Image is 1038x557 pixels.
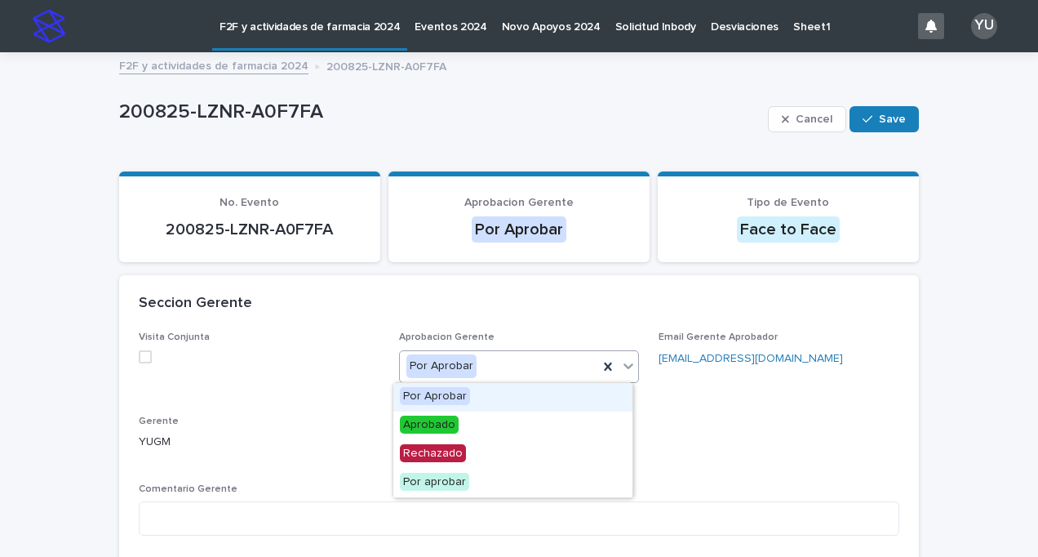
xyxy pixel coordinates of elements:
[139,417,179,426] span: Gerente
[406,354,477,378] div: Por Aprobar
[399,332,495,342] span: Aprobacion Gerente
[400,444,466,462] span: Rechazado
[326,56,446,74] p: 200825-LZNR-A0F7FA
[849,106,919,132] button: Save
[139,332,210,342] span: Visita Conjunta
[393,412,632,440] div: Aprobado
[472,216,566,243] div: Por Aprobar
[747,197,829,208] span: Tipo de Evento
[659,353,843,364] a: [EMAIL_ADDRESS][DOMAIN_NAME]
[33,10,65,42] img: stacker-logo-s-only.png
[139,434,379,451] p: YUGM
[400,387,470,405] span: Por Aprobar
[220,197,279,208] span: No. Evento
[768,106,846,132] button: Cancel
[139,484,237,494] span: Comentario Gerente
[400,416,459,434] span: Aprobado
[393,440,632,469] div: Rechazado
[879,114,906,125] span: Save
[119,56,308,74] a: F2F y actividades de farmacia 2024
[139,220,361,239] p: 200825-LZNR-A0F7FA
[796,114,832,125] span: Cancel
[971,13,997,39] div: YU
[393,469,632,497] div: Por aprobar
[393,383,632,412] div: Por Aprobar
[139,295,252,313] h2: Seccion Gerente
[737,216,840,243] div: Face to Face
[400,473,469,491] span: Por aprobar
[119,100,761,124] p: 200825-LZNR-A0F7FA
[659,332,778,342] span: Email Gerente Aprobador
[464,197,574,208] span: Aprobacion Gerente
